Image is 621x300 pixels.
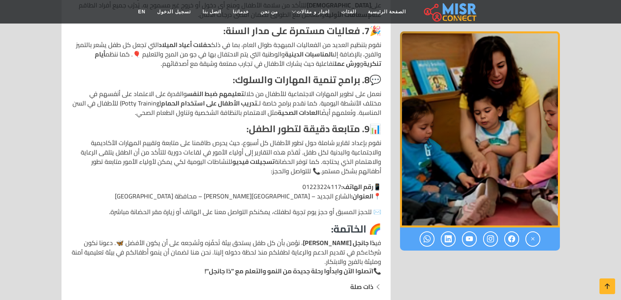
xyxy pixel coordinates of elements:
strong: 9. متابعة دقيقة لتطور الطفل: [246,120,369,138]
a: خدماتنا [227,4,255,19]
p: في ، نؤمن بأن كل طفل يستحق بيئة تُحفّزه وتُشجعه على أن يكون الأفضل 🦋. دعونا نكون شركاءكم في تقديم... [71,238,381,276]
strong: المناسبات الدينية [285,48,333,60]
strong: ذا جانجل [PERSON_NAME] [303,237,375,249]
a: الفئات [335,4,362,19]
strong: 7. فعاليات مستمرة على مدار السنة: [223,22,369,40]
strong: رقم الهاتف: [341,181,373,193]
p: ✉️ للحجز المسبق أو حجز يوم تجربة لطفلك، يمكنكم التواصل معنا على الهاتف أو زيارة مقر الحضانة مباشرة. [71,207,381,216]
h4: 🎉 [71,25,381,37]
h4: 📊 [71,124,381,135]
p: نعمل على تطوير المهارات الاجتماعية للأطفال من خلال والقدرة على الاعتماد على أنفسهم في مختلف الأنش... [71,89,381,117]
img: حضانة الأدغال [400,31,560,227]
a: اخبار و مقالات [284,4,335,19]
strong: ورش عمل [335,58,360,69]
p: نقوم بتنظيم العديد من الفعاليات المبهجة طوال العام، بما في ذلك التي تجعل كل طفل يشعر بالتميز والف... [71,40,381,68]
a: EN [132,4,152,19]
strong: حفلات أعياد الميلاد [159,39,211,51]
h3: 🌈 الخاتمة: [71,223,381,235]
a: اتصل بنا [197,4,227,19]
strong: 8. برامج تنمية المهارات والسلوك: [233,71,369,89]
img: main.misr_connect [424,2,476,22]
a: تسجيل الدخول [151,4,196,19]
strong: العنوان: [351,190,373,202]
a: الصفحة الرئيسية [362,4,412,19]
p: نقوم بإعداد تقارير شاملة حول تطور الأطفال كل أسبوع، حيث يحرص طاقمنا على متابعة وتقييم المهارات ال... [71,138,381,176]
strong: العادات الصحية [278,107,319,118]
div: 1 / 1 [400,31,560,227]
p: 📱 01223224117 📍 الشارع الجديد – [GEOGRAPHIC_DATA][PERSON_NAME] – محافظة [GEOGRAPHIC_DATA] [71,182,381,201]
strong: تدريب الأطفال على استخدام الحمام [161,97,257,109]
strong: تعليمهم ضبط النفس [187,88,244,100]
strong: اتصلوا الآن وابدأوا رحلة جديدة من النمو والتعلم مع "ذا جانجل"! [205,265,373,277]
h4: 💬 [71,75,381,86]
strong: أيام تنكرية [95,48,381,69]
a: من نحن [255,4,284,19]
strong: ذات صلة [350,281,373,293]
span: اخبار و مقالات [297,8,330,15]
strong: تسجيلات فيديو [232,156,275,167]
